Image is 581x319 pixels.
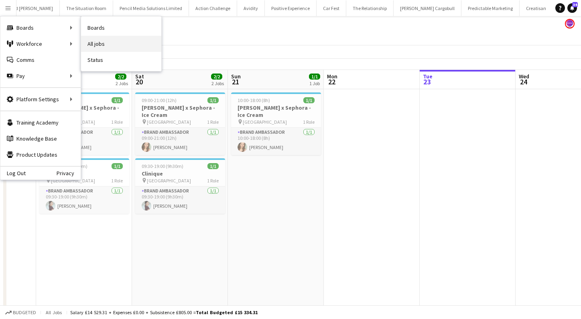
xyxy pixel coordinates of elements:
[207,163,219,169] span: 1/1
[0,36,81,52] div: Workforce
[231,92,321,155] app-job-card: 10:00-18:00 (8h)1/1[PERSON_NAME] x Sephora - Ice Cream [GEOGRAPHIC_DATA]1 RoleBrand Ambassador1/1...
[142,163,183,169] span: 09:30-19:00 (9h30m)
[211,74,222,80] span: 2/2
[135,128,225,155] app-card-role: Brand Ambassador1/109:00-21:00 (12h)[PERSON_NAME]
[519,73,529,80] span: Wed
[309,74,320,80] span: 1/1
[461,0,520,16] button: Predictable Marketing
[567,3,577,13] a: 34
[44,309,63,315] span: All jobs
[265,0,317,16] button: Positive Experience
[238,97,270,103] span: 10:00-18:00 (8h)
[60,0,113,16] button: The Situation Room
[303,119,315,125] span: 1 Role
[572,2,578,7] span: 34
[51,178,95,184] span: [GEOGRAPHIC_DATA]
[135,158,225,214] app-job-card: 09:30-19:00 (9h30m)1/1Clinique [GEOGRAPHIC_DATA]1 RoleBrand Ambassador1/109:30-19:00 (9h30m)[PERS...
[518,77,529,86] span: 24
[135,186,225,214] app-card-role: Brand Ambassador1/109:30-19:00 (9h30m)[PERSON_NAME]
[243,119,287,125] span: [GEOGRAPHIC_DATA]
[317,0,346,16] button: Car Fest
[0,20,81,36] div: Boards
[422,77,433,86] span: 23
[4,308,37,317] button: Budgeted
[394,0,461,16] button: [PERSON_NAME] Cargobull
[135,170,225,177] h3: Clinique
[231,128,321,155] app-card-role: Brand Ambassador1/110:00-18:00 (8h)[PERSON_NAME]
[231,104,321,119] h3: [PERSON_NAME] x Sephora - Ice Cream
[116,80,128,86] div: 2 Jobs
[135,104,225,119] h3: [PERSON_NAME] x Sephora - Ice Cream
[134,77,144,86] span: 20
[39,128,129,155] app-card-role: Brand Ambassador1/109:00-21:00 (12h)[PERSON_NAME]
[147,178,191,184] span: [GEOGRAPHIC_DATA]
[327,73,337,80] span: Mon
[39,186,129,214] app-card-role: Brand Ambassador1/109:30-19:00 (9h30m)[PERSON_NAME]
[147,119,191,125] span: [GEOGRAPHIC_DATA]
[70,309,258,315] div: Salary £14 529.31 + Expenses £0.00 + Subsistence £805.00 =
[57,170,81,176] a: Privacy
[346,0,394,16] button: The Relationship
[39,158,129,214] app-job-card: 09:30-19:00 (9h30m)1/1Clinique [GEOGRAPHIC_DATA]1 RoleBrand Ambassador1/109:30-19:00 (9h30m)[PERS...
[0,147,81,163] a: Product Updates
[207,119,219,125] span: 1 Role
[39,92,129,155] app-job-card: 09:00-21:00 (12h)1/1[PERSON_NAME] x Sephora - Ice Cream [GEOGRAPHIC_DATA]1 RoleBrand Ambassador1/...
[326,77,337,86] span: 22
[81,52,161,68] a: Status
[207,178,219,184] span: 1 Role
[230,77,241,86] span: 21
[81,36,161,52] a: All jobs
[196,309,258,315] span: Total Budgeted £15 334.31
[520,0,553,16] button: Creatisan
[115,74,126,80] span: 2/2
[142,97,177,103] span: 09:00-21:00 (12h)
[237,0,265,16] button: Avidity
[211,80,224,86] div: 2 Jobs
[423,73,433,80] span: Tue
[39,170,129,177] h3: Clinique
[112,163,123,169] span: 1/1
[309,80,320,86] div: 1 Job
[0,131,81,147] a: Knowledge Base
[81,20,161,36] a: Boards
[111,178,123,184] span: 1 Role
[113,0,189,16] button: Pencil Media Solutions Limited
[0,52,81,68] a: Comms
[231,73,241,80] span: Sun
[112,97,123,103] span: 1/1
[39,104,129,119] h3: [PERSON_NAME] x Sephora - Ice Cream
[0,170,26,176] a: Log Out
[565,19,575,29] app-user-avatar: Sophie Barnes
[303,97,315,103] span: 1/1
[0,115,81,131] a: Training Academy
[135,73,144,80] span: Sat
[111,119,123,125] span: 1 Role
[0,91,81,107] div: Platform Settings
[207,97,219,103] span: 1/1
[135,92,225,155] app-job-card: 09:00-21:00 (12h)1/1[PERSON_NAME] x Sephora - Ice Cream [GEOGRAPHIC_DATA]1 RoleBrand Ambassador1/...
[13,310,36,315] span: Budgeted
[189,0,237,16] button: Action Challenge
[0,68,81,84] div: Pay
